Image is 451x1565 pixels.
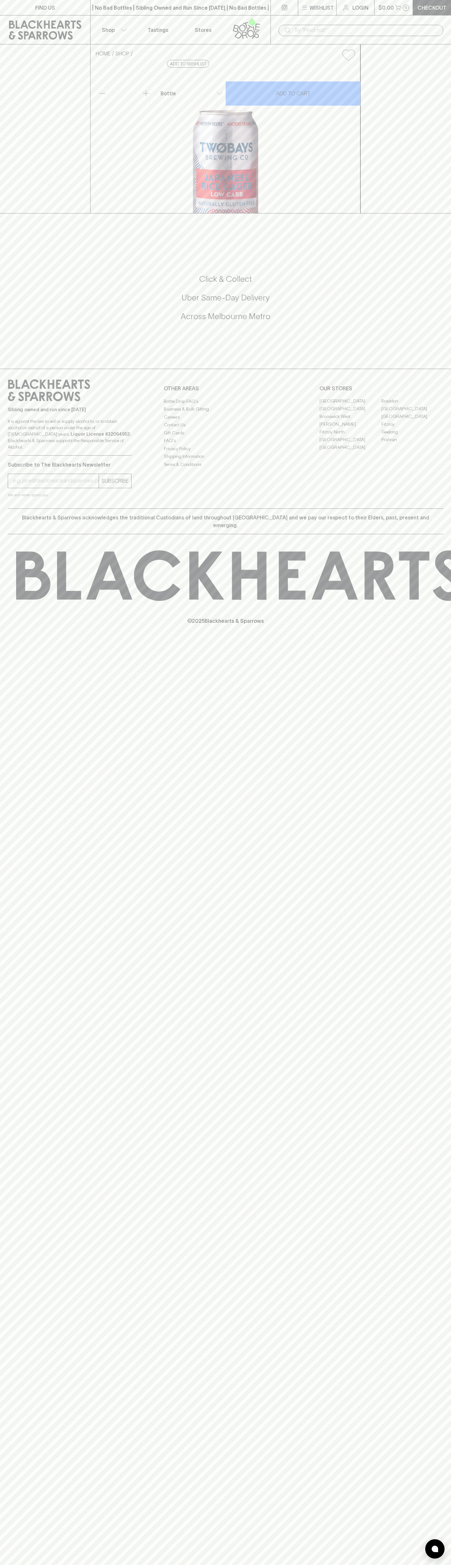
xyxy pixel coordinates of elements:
[13,514,438,529] p: Blackhearts & Sparrows acknowledges the traditional Custodians of land throughout [GEOGRAPHIC_DAT...
[35,4,55,12] p: FIND US
[432,1546,438,1552] img: bubble-icon
[381,397,443,405] a: Braddon
[158,87,225,100] div: Bottle
[164,445,288,452] a: Privacy Policy
[352,4,368,12] p: Login
[319,428,381,436] a: Fitzroy North
[164,384,288,392] p: OTHER AREAS
[148,26,168,34] p: Tastings
[381,405,443,413] a: [GEOGRAPHIC_DATA]
[8,311,443,322] h5: Across Melbourne Metro
[164,460,288,468] a: Terms & Conditions
[91,66,360,213] img: 38392.png
[167,60,209,68] button: Add to wishlist
[381,421,443,428] a: Fitzroy
[161,90,176,97] p: Bottle
[99,474,131,488] button: SUBSCRIBE
[13,476,99,486] input: e.g. jane@blackheartsandsparrows.com.au
[115,51,129,56] a: SHOP
[381,428,443,436] a: Geelong
[381,436,443,444] a: Prahran
[8,418,132,450] p: It is against the law to sell or supply alcohol to, or to obtain alcohol on behalf of a person un...
[340,47,358,63] button: Add to wishlist
[8,406,132,413] p: Sibling owned and run since [DATE]
[276,90,310,97] p: ADD TO CART
[319,421,381,428] a: [PERSON_NAME]
[319,436,381,444] a: [GEOGRAPHIC_DATA]
[164,421,288,429] a: Contact Us
[319,444,381,451] a: [GEOGRAPHIC_DATA]
[319,413,381,421] a: Brunswick West
[164,405,288,413] a: Business & Bulk Gifting
[164,453,288,460] a: Shipping Information
[319,405,381,413] a: [GEOGRAPHIC_DATA]
[135,15,181,44] a: Tastings
[8,274,443,284] h5: Click & Collect
[164,437,288,445] a: FAQ's
[405,6,407,9] p: 0
[102,477,129,485] p: SUBSCRIBE
[96,51,111,56] a: HOME
[8,248,443,356] div: Call to action block
[8,292,443,303] h5: Uber Same-Day Delivery
[309,4,334,12] p: Wishlist
[164,413,288,421] a: Careers
[381,413,443,421] a: [GEOGRAPHIC_DATA]
[91,15,136,44] button: Shop
[8,492,132,498] p: We will never spam you
[181,15,226,44] a: Stores
[319,384,443,392] p: OUR STORES
[164,429,288,437] a: Gift Cards
[417,4,446,12] p: Checkout
[294,25,438,35] input: Try "Pinot noir"
[378,4,394,12] p: $0.00
[8,461,132,469] p: Subscribe to The Blackhearts Newsletter
[226,81,360,106] button: ADD TO CART
[164,397,288,405] a: Bottle Drop FAQ's
[71,432,130,437] strong: Liquor License #32064953
[102,26,115,34] p: Shop
[319,397,381,405] a: [GEOGRAPHIC_DATA]
[195,26,211,34] p: Stores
